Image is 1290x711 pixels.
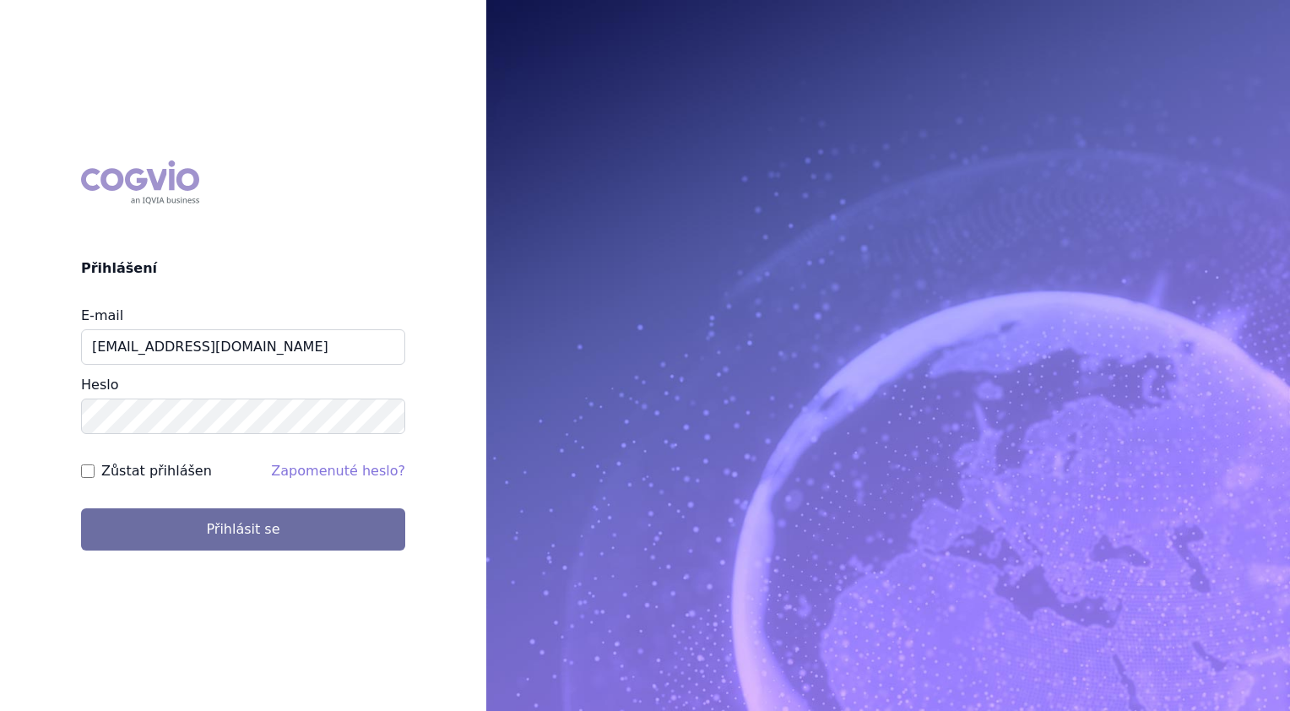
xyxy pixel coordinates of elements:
button: Přihlásit se [81,508,405,551]
label: Heslo [81,377,118,393]
div: COGVIO [81,160,199,204]
label: E-mail [81,307,123,323]
label: Zůstat přihlášen [101,461,212,481]
a: Zapomenuté heslo? [271,463,405,479]
h2: Přihlášení [81,258,405,279]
